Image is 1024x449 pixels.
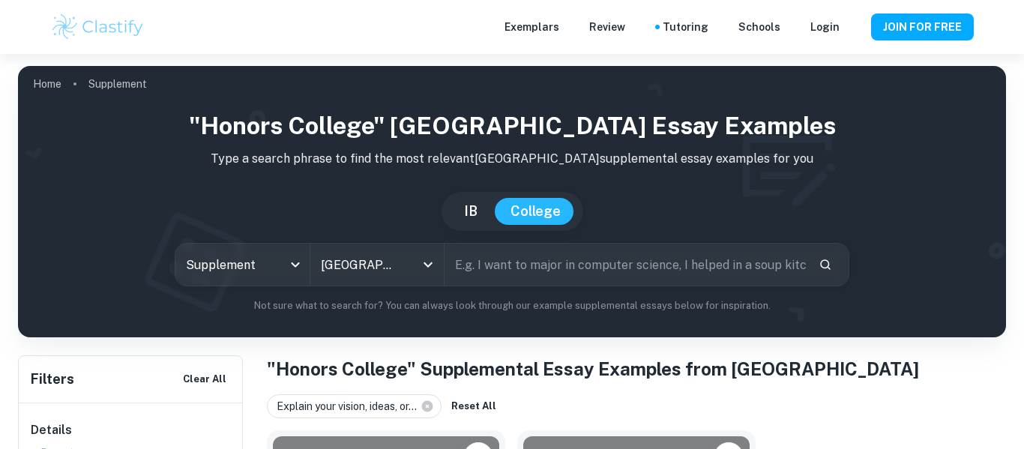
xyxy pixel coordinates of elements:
[267,355,1006,382] h1: "Honors College" Supplemental Essay Examples from [GEOGRAPHIC_DATA]
[50,12,145,42] img: Clastify logo
[738,19,780,35] a: Schools
[813,252,838,277] button: Search
[448,395,500,418] button: Reset All
[30,108,994,144] h1: "Honors College" [GEOGRAPHIC_DATA] Essay Examples
[175,244,310,286] div: Supplement
[496,198,576,225] button: College
[179,368,230,391] button: Clear All
[30,298,994,313] p: Not sure what to search for? You can always look through our example supplemental essays below fo...
[267,394,442,418] div: Explain your vision, ideas, or...
[589,19,625,35] p: Review
[449,198,493,225] button: IB
[418,254,439,275] button: Open
[31,369,74,390] h6: Filters
[810,19,840,35] a: Login
[31,421,232,439] h6: Details
[445,244,807,286] input: E.g. I want to major in computer science, I helped in a soup kitchen, I want to join the debate t...
[505,19,559,35] p: Exemplars
[663,19,708,35] a: Tutoring
[33,73,61,94] a: Home
[18,66,1006,337] img: profile cover
[277,398,424,415] span: Explain your vision, ideas, or...
[871,13,974,40] button: JOIN FOR FREE
[30,150,994,168] p: Type a search phrase to find the most relevant [GEOGRAPHIC_DATA] supplemental essay examples for you
[852,23,859,31] button: Help and Feedback
[88,76,147,92] p: Supplement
